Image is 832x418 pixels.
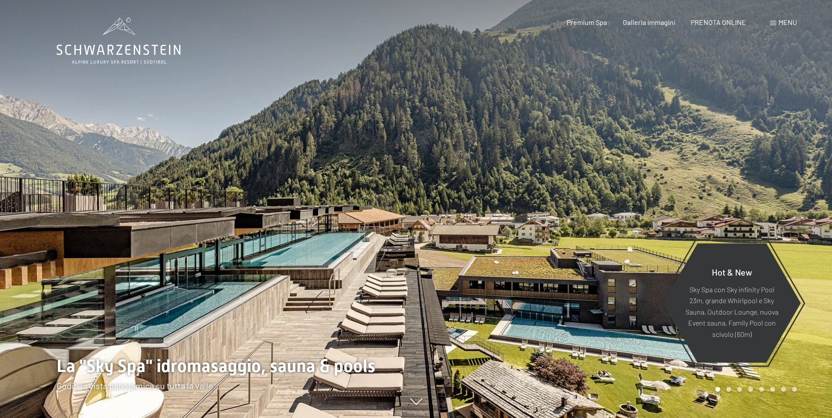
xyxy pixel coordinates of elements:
span: Menu [778,18,797,26]
div: Carousel Page 3 [737,387,742,392]
p: Sky Spa con Sky infinity Pool 23m, grande Whirlpool e Sky Sauna, Outdoor Lounge, nuova Event saun... [684,283,779,340]
a: Premium Spa [567,18,607,26]
a: Galleria immagini [623,18,675,26]
div: Carousel Page 1 (Current Slide) [715,387,720,392]
div: Carousel Page 2 [726,387,731,392]
span: Hot & New [712,266,752,277]
div: Carousel Page 7 [781,387,786,392]
a: PRENOTA ONLINE [691,18,746,26]
div: Carousel Page 8 [792,387,797,392]
div: Carousel Page 4 [748,387,753,392]
div: Carousel Page 6 [770,387,775,392]
div: Carousel Page 5 [759,387,764,392]
a: Hot & New Sky Spa con Sky infinity Pool 23m, grande Whirlpool e Sky Sauna, Outdoor Lounge, nuova ... [662,243,801,363]
div: Carousel Pagination [712,387,797,392]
